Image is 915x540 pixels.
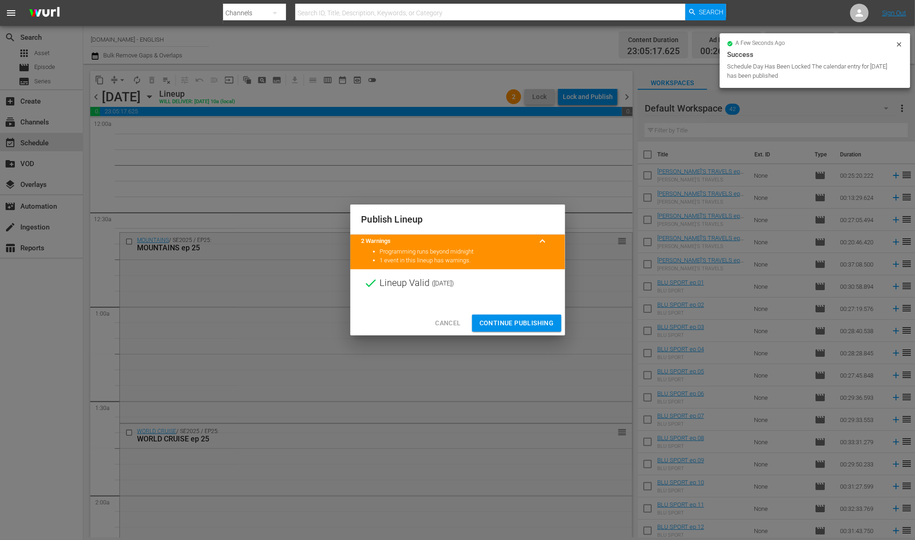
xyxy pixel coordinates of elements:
a: Sign Out [882,9,906,17]
div: Success [727,49,903,60]
span: keyboard_arrow_up [537,236,548,247]
button: Continue Publishing [472,315,561,332]
h2: Publish Lineup [361,212,554,227]
img: ans4CAIJ8jUAAAAAAAAAAAAAAAAAAAAAAAAgQb4GAAAAAAAAAAAAAAAAAAAAAAAAJMjXAAAAAAAAAAAAAAAAAAAAAAAAgAT5G... [22,2,67,24]
div: Schedule Day Has Been Locked The calendar entry for [DATE] has been published [727,62,893,81]
li: 1 event in this lineup has warnings. [380,256,554,265]
span: Cancel [435,317,461,329]
span: Continue Publishing [479,317,554,329]
div: Lineup Valid [350,269,565,297]
span: menu [6,7,17,19]
span: a few seconds ago [736,40,785,47]
span: ( [DATE] ) [432,276,454,290]
button: keyboard_arrow_up [532,230,554,252]
title: 2 Warnings [361,237,532,246]
li: Programming runs beyond midnight [380,248,554,256]
button: Cancel [428,315,468,332]
span: Search [699,4,724,20]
